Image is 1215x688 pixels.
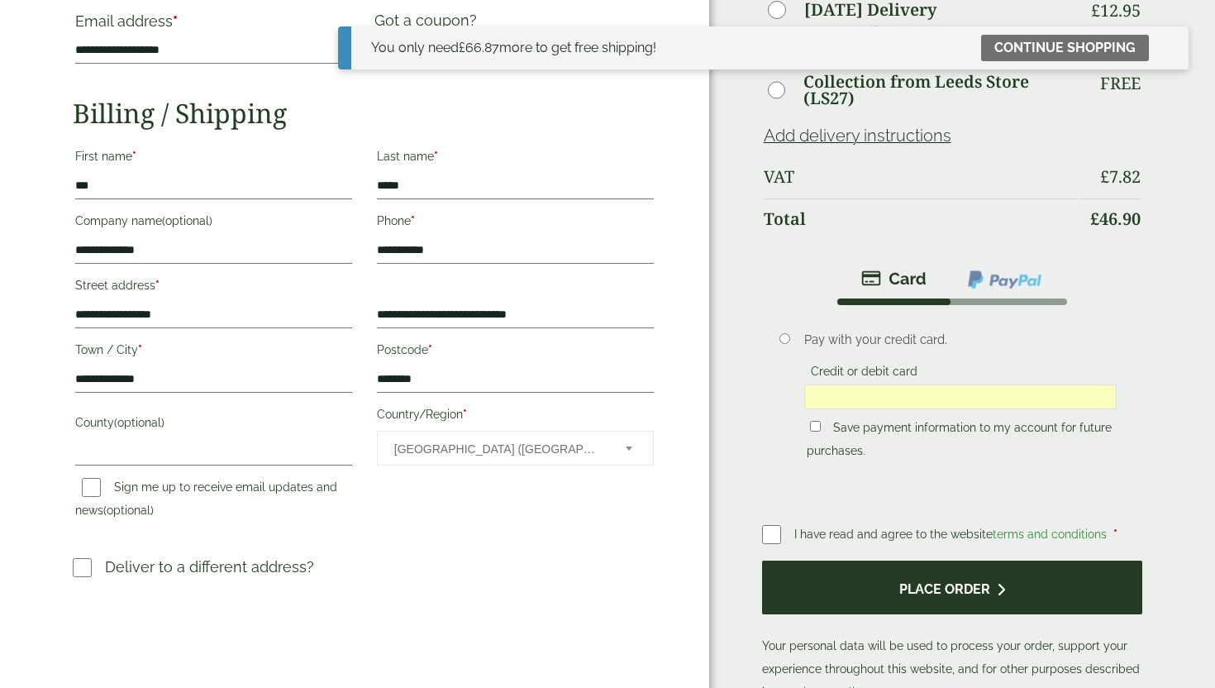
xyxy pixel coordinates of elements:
abbr: required [1113,528,1117,541]
label: Last name [377,145,654,173]
label: Street address [75,274,352,302]
label: Credit or debit card [804,365,924,383]
label: Company name [75,209,352,237]
label: First name [75,145,352,173]
span: £ [1090,208,1099,230]
abbr: required [155,279,160,292]
label: Got a coupon? [374,12,484,37]
a: terms and conditions [993,528,1107,541]
button: Place order [762,561,1142,614]
input: Sign me up to receive email updates and news(optional) [82,478,101,497]
span: £ [1100,165,1109,188]
abbr: required [434,150,438,163]
label: Save payment information to my account for future purchases. [807,421,1112,462]
label: Email address [75,14,352,37]
span: United Kingdom (UK) [394,432,603,466]
span: I have read and agree to the website [794,528,1110,541]
th: Total [764,198,1079,239]
abbr: required [132,150,136,163]
p: Free [1100,74,1141,93]
bdi: 46.90 [1090,208,1141,230]
p: 2pm Cut off [803,19,1079,44]
th: VAT [764,157,1079,197]
p: Pay with your credit card. [804,331,1117,349]
a: Add delivery instructions [764,126,951,146]
label: County [75,411,352,439]
abbr: required [411,214,415,227]
abbr: required [428,343,432,356]
abbr: required [138,343,142,356]
span: (optional) [114,416,164,429]
abbr: required [173,12,178,30]
span: (optional) [103,504,154,517]
h2: Billing / Shipping [73,98,655,129]
label: Sign me up to receive email updates and news [75,480,337,522]
span: (optional) [162,214,212,227]
label: Postcode [377,338,654,366]
label: Collection from Leeds Store (LS27) [803,74,1079,107]
label: Phone [377,209,654,237]
a: Continue shopping [981,35,1149,61]
bdi: 7.82 [1100,165,1141,188]
span: 66.87 [459,40,499,55]
label: Town / City [75,338,352,366]
iframe: Secure card payment input frame [809,389,1112,404]
p: Deliver to a different address? [105,556,314,578]
abbr: required [463,408,467,421]
span: Country/Region [377,431,654,466]
img: stripe.png [861,269,927,289]
label: [DATE] Delivery [804,2,936,18]
div: You only need more to get free shipping! [371,38,656,58]
img: ppcp-gateway.png [966,269,1043,290]
label: Country/Region [377,403,654,431]
span: £ [459,40,465,55]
